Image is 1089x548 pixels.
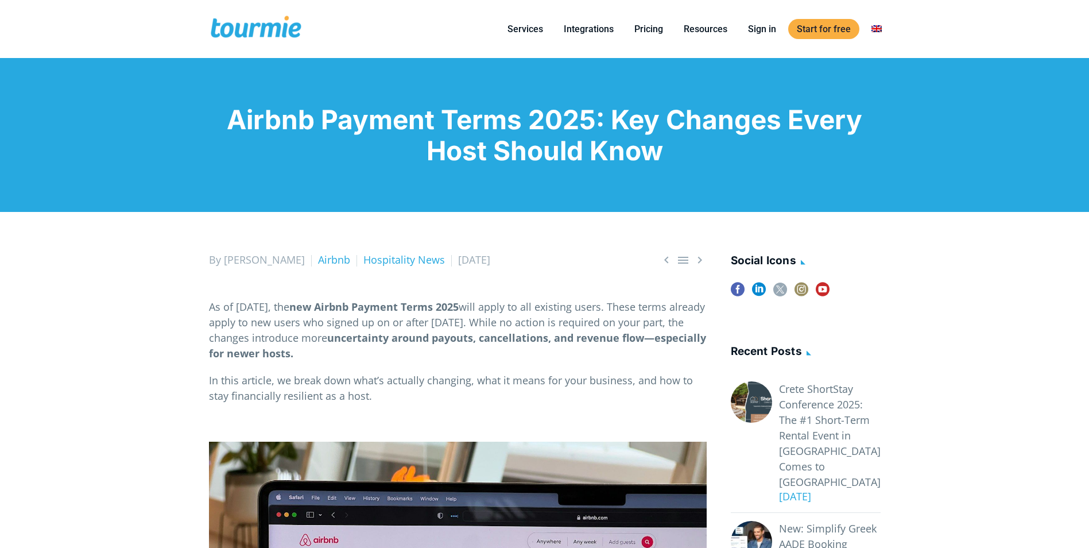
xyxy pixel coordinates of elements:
a:  [676,253,690,267]
h1: Airbnb Payment Terms 2025: Key Changes Every Host Should Know [209,104,881,166]
h4: Recent posts [731,343,881,362]
a: facebook [731,283,745,304]
a: Services [499,22,552,36]
a: Resources [675,22,736,36]
a: Crete ShortStay Conference 2025: The #1 Short-Term Rental Event in [GEOGRAPHIC_DATA] Comes to [GE... [779,381,881,490]
span: [DATE] [458,253,490,267]
a: instagram [795,283,808,304]
a: Start for free [788,19,859,39]
h4: social icons [731,252,881,271]
strong: new Airbnb Payment Terms 2025 [289,300,459,314]
a: youtube [816,283,830,304]
strong: uncertainty around payouts, cancellations, and revenue flow—especially for newer hosts. [209,331,706,360]
a: Pricing [626,22,672,36]
p: As of [DATE], the will apply to all existing users. These terms already apply to new users who si... [209,299,707,361]
span: Previous post [660,253,673,267]
a: twitter [773,283,787,304]
p: In this article, we break down what’s actually changing, what it means for your business, and how... [209,373,707,404]
a: Integrations [555,22,622,36]
a: Sign in [739,22,785,36]
span: By [PERSON_NAME] [209,253,305,267]
a: Hospitality News [363,253,445,267]
a: Airbnb [318,253,350,267]
a:  [660,253,673,267]
a: linkedin [752,283,766,304]
a:  [693,253,707,267]
div: [DATE] [772,489,881,504]
span: Next post [693,253,707,267]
